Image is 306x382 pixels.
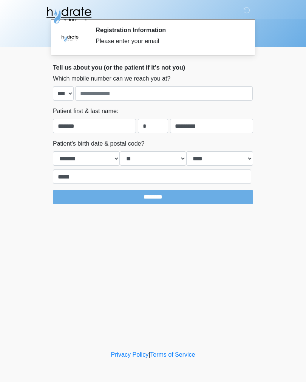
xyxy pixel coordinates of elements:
[53,107,118,116] label: Patient first & last name:
[53,74,170,83] label: Which mobile number can we reach you at?
[59,26,81,49] img: Agent Avatar
[150,351,195,358] a: Terms of Service
[45,6,92,25] img: Hydrate IV Bar - Fort Collins Logo
[148,351,150,358] a: |
[111,351,149,358] a: Privacy Policy
[96,37,242,46] div: Please enter your email
[53,64,253,71] h2: Tell us about you (or the patient if it's not you)
[53,139,144,148] label: Patient's birth date & postal code?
